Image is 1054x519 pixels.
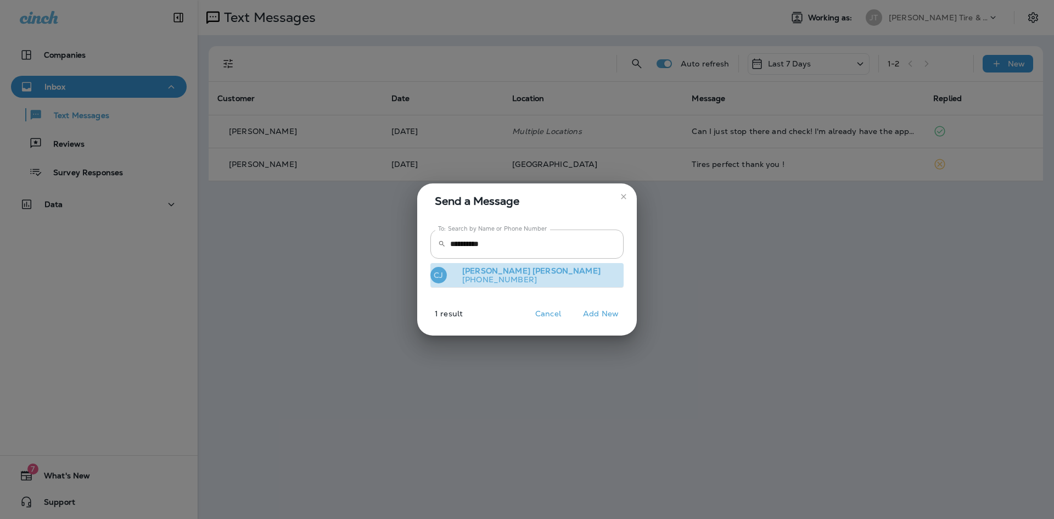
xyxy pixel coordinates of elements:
button: CJ[PERSON_NAME] [PERSON_NAME][PHONE_NUMBER] [430,263,624,288]
button: Cancel [528,305,569,322]
button: close [615,188,632,205]
div: CJ [430,267,447,283]
p: 1 result [413,309,463,327]
label: To: Search by Name or Phone Number [438,225,547,233]
span: [PERSON_NAME] [462,266,530,276]
p: [PHONE_NUMBER] [453,275,601,284]
span: [PERSON_NAME] [532,266,601,276]
button: Add New [578,305,624,322]
span: Send a Message [435,192,624,210]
